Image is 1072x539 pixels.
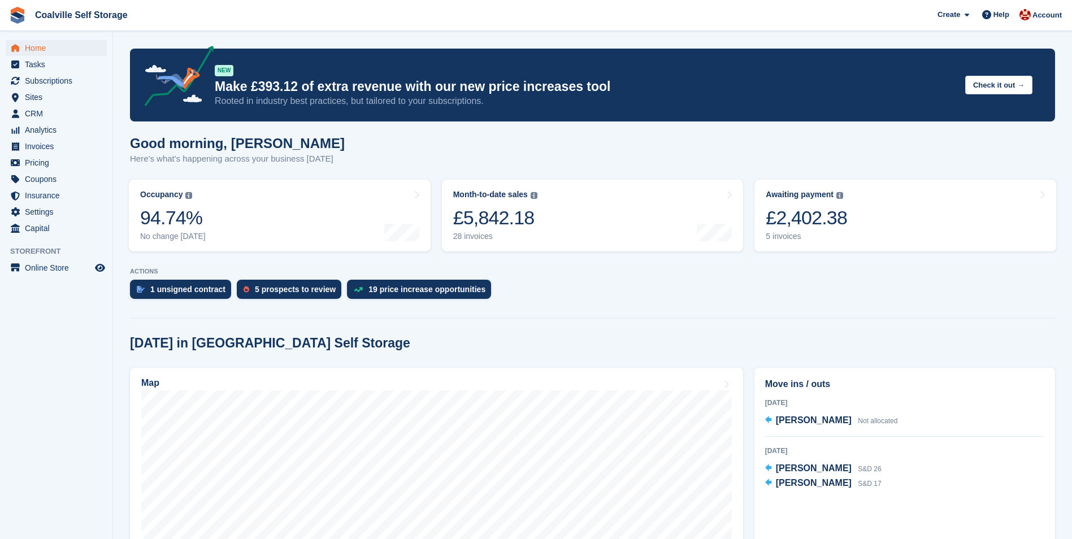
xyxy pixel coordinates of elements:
div: [DATE] [765,446,1044,456]
a: 5 prospects to review [237,280,347,305]
a: 19 price increase opportunities [347,280,497,305]
a: menu [6,260,107,276]
a: Month-to-date sales £5,842.18 28 invoices [442,180,744,251]
span: S&D 26 [858,465,881,473]
a: menu [6,138,107,154]
span: Sites [25,89,93,105]
span: Pricing [25,155,93,171]
span: Analytics [25,122,93,138]
h1: Good morning, [PERSON_NAME] [130,136,345,151]
span: Create [938,9,960,20]
img: contract_signature_icon-13c848040528278c33f63329250d36e43548de30e8caae1d1a13099fd9432cc5.svg [137,286,145,293]
a: menu [6,73,107,89]
div: [DATE] [765,398,1044,408]
a: Awaiting payment £2,402.38 5 invoices [754,180,1056,251]
span: S&D 17 [858,480,881,488]
a: menu [6,220,107,236]
div: NEW [215,65,233,76]
a: menu [6,204,107,220]
a: 1 unsigned contract [130,280,237,305]
span: Subscriptions [25,73,93,89]
p: Here's what's happening across your business [DATE] [130,153,345,166]
span: Coupons [25,171,93,187]
img: icon-info-grey-7440780725fd019a000dd9b08b2336e03edf1995a4989e88bcd33f0948082b44.svg [531,192,537,199]
img: price-adjustments-announcement-icon-8257ccfd72463d97f412b2fc003d46551f7dbcb40ab6d574587a9cd5c0d94... [135,46,214,110]
a: [PERSON_NAME] S&D 26 [765,462,882,476]
span: Home [25,40,93,56]
span: Storefront [10,246,112,257]
h2: Move ins / outs [765,377,1044,391]
span: Help [993,9,1009,20]
div: 19 price increase opportunities [368,285,485,294]
div: 5 prospects to review [255,285,336,294]
img: icon-info-grey-7440780725fd019a000dd9b08b2336e03edf1995a4989e88bcd33f0948082b44.svg [185,192,192,199]
div: 5 invoices [766,232,847,241]
span: Insurance [25,188,93,203]
div: £5,842.18 [453,206,537,229]
a: Coalville Self Storage [31,6,132,24]
div: 1 unsigned contract [150,285,225,294]
img: icon-info-grey-7440780725fd019a000dd9b08b2336e03edf1995a4989e88bcd33f0948082b44.svg [836,192,843,199]
div: £2,402.38 [766,206,847,229]
p: Make £393.12 of extra revenue with our new price increases tool [215,79,956,95]
span: [PERSON_NAME] [776,478,852,488]
a: Preview store [93,261,107,275]
span: Capital [25,220,93,236]
a: menu [6,122,107,138]
a: menu [6,155,107,171]
img: price_increase_opportunities-93ffe204e8149a01c8c9dc8f82e8f89637d9d84a8eef4429ea346261dce0b2c0.svg [354,287,363,292]
span: Online Store [25,260,93,276]
span: CRM [25,106,93,121]
span: Tasks [25,56,93,72]
span: [PERSON_NAME] [776,415,852,425]
span: Not allocated [858,417,897,425]
a: menu [6,106,107,121]
p: ACTIONS [130,268,1055,275]
span: [PERSON_NAME] [776,463,852,473]
p: Rooted in industry best practices, but tailored to your subscriptions. [215,95,956,107]
a: menu [6,56,107,72]
div: Occupancy [140,190,183,199]
h2: [DATE] in [GEOGRAPHIC_DATA] Self Storage [130,336,410,351]
div: Month-to-date sales [453,190,528,199]
img: prospect-51fa495bee0391a8d652442698ab0144808aea92771e9ea1ae160a38d050c398.svg [244,286,249,293]
div: 94.74% [140,206,206,229]
div: Awaiting payment [766,190,834,199]
button: Check it out → [965,76,1032,94]
a: [PERSON_NAME] Not allocated [765,414,898,428]
h2: Map [141,378,159,388]
span: Invoices [25,138,93,154]
div: No change [DATE] [140,232,206,241]
span: Settings [25,204,93,220]
a: menu [6,188,107,203]
a: Occupancy 94.74% No change [DATE] [129,180,431,251]
a: menu [6,89,107,105]
div: 28 invoices [453,232,537,241]
a: menu [6,40,107,56]
img: stora-icon-8386f47178a22dfd0bd8f6a31ec36ba5ce8667c1dd55bd0f319d3a0aa187defe.svg [9,7,26,24]
img: Hannah Milner [1019,9,1031,20]
a: menu [6,171,107,187]
a: [PERSON_NAME] S&D 17 [765,476,882,491]
span: Account [1032,10,1062,21]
